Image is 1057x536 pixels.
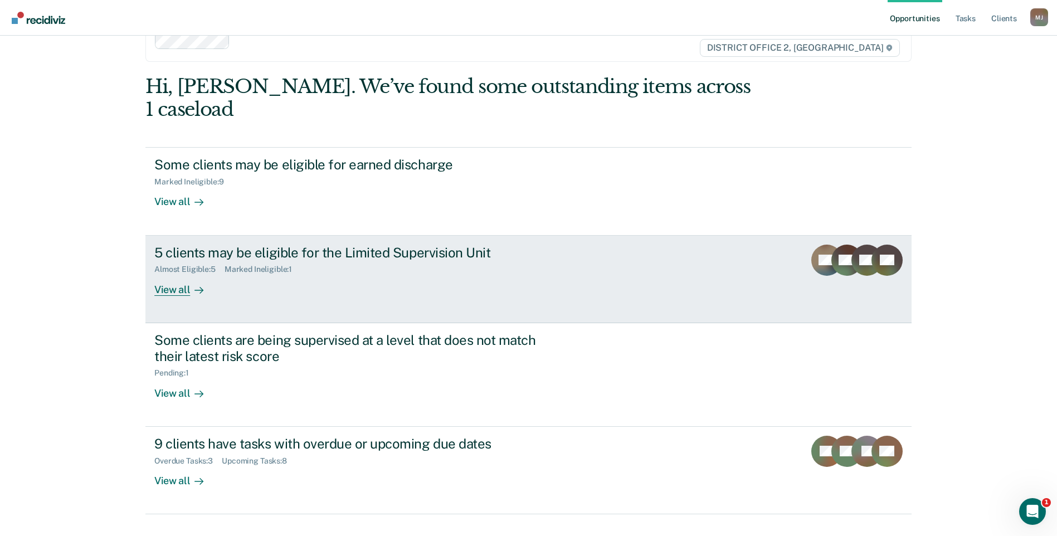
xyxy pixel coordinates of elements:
[154,456,222,466] div: Overdue Tasks : 3
[12,12,65,24] img: Recidiviz
[154,245,545,261] div: 5 clients may be eligible for the Limited Supervision Unit
[145,427,912,514] a: 9 clients have tasks with overdue or upcoming due datesOverdue Tasks:3Upcoming Tasks:8View all
[145,236,912,323] a: 5 clients may be eligible for the Limited Supervision UnitAlmost Eligible:5Marked Ineligible:1Vie...
[154,274,217,296] div: View all
[154,265,225,274] div: Almost Eligible : 5
[225,265,301,274] div: Marked Ineligible : 1
[1019,498,1046,525] iframe: Intercom live chat
[154,465,217,487] div: View all
[145,75,758,121] div: Hi, [PERSON_NAME]. We’ve found some outstanding items across 1 caseload
[222,456,296,466] div: Upcoming Tasks : 8
[1030,8,1048,26] div: M J
[154,378,217,399] div: View all
[154,368,198,378] div: Pending : 1
[154,332,545,364] div: Some clients are being supervised at a level that does not match their latest risk score
[1042,498,1051,507] span: 1
[145,323,912,427] a: Some clients are being supervised at a level that does not match their latest risk scorePending:1...
[154,157,545,173] div: Some clients may be eligible for earned discharge
[145,147,912,235] a: Some clients may be eligible for earned dischargeMarked Ineligible:9View all
[154,187,217,208] div: View all
[1030,8,1048,26] button: Profile dropdown button
[154,436,545,452] div: 9 clients have tasks with overdue or upcoming due dates
[700,39,900,57] span: DISTRICT OFFICE 2, [GEOGRAPHIC_DATA]
[154,177,232,187] div: Marked Ineligible : 9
